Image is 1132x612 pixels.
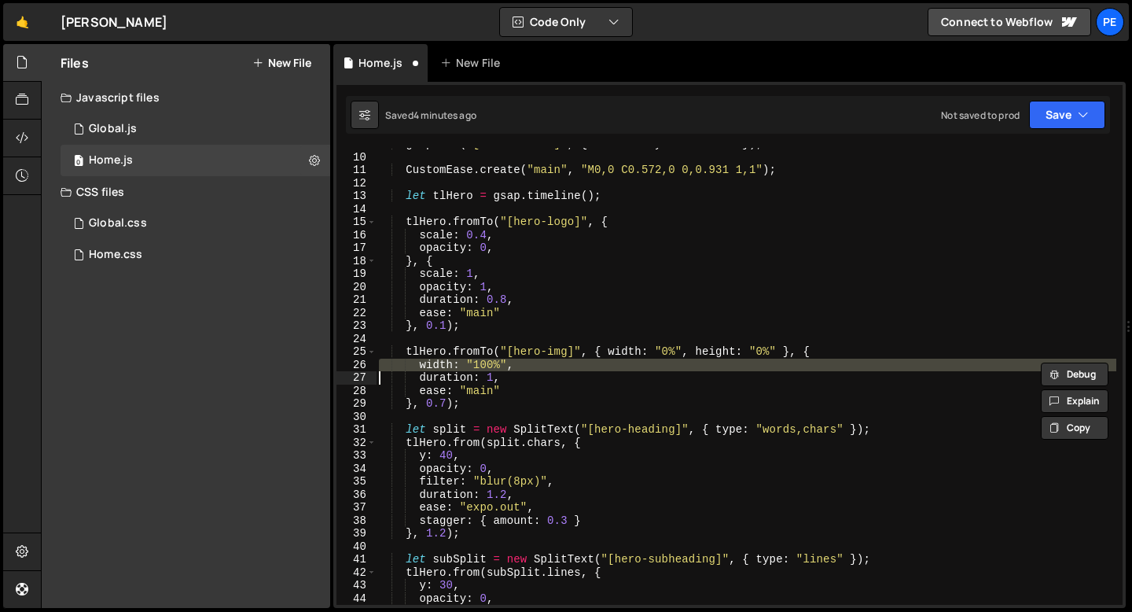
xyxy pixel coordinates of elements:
[89,153,133,168] div: Home.js
[336,488,377,502] div: 36
[336,397,377,411] div: 29
[1096,8,1124,36] a: Pe
[61,54,89,72] h2: Files
[336,190,377,203] div: 13
[61,13,167,31] div: [PERSON_NAME]
[336,411,377,424] div: 30
[500,8,632,36] button: Code Only
[61,113,330,145] div: 17084/47048.js
[336,241,377,255] div: 17
[89,216,147,230] div: Global.css
[440,55,506,71] div: New File
[1041,389,1108,413] button: Explain
[336,281,377,294] div: 20
[941,109,1020,122] div: Not saved to prod
[336,151,377,164] div: 10
[336,437,377,450] div: 32
[336,216,377,229] div: 15
[336,475,377,488] div: 35
[336,449,377,463] div: 33
[358,55,402,71] div: Home.js
[336,540,377,554] div: 40
[61,208,330,239] div: 17084/47050.css
[336,345,377,359] div: 25
[336,319,377,333] div: 23
[74,156,83,168] span: 0
[42,176,330,208] div: CSS files
[413,109,476,122] div: 4 minutes ago
[1041,416,1108,440] button: Copy
[336,527,377,540] div: 39
[336,385,377,398] div: 28
[89,122,137,136] div: Global.js
[336,203,377,216] div: 14
[336,333,377,346] div: 24
[252,57,311,69] button: New File
[336,293,377,307] div: 21
[336,177,377,190] div: 12
[61,239,330,271] div: 17084/47049.css
[336,307,377,320] div: 22
[385,109,476,122] div: Saved
[336,255,377,268] div: 18
[336,423,377,437] div: 31
[336,579,377,592] div: 43
[336,566,377,580] div: 42
[336,553,377,566] div: 41
[336,371,377,385] div: 27
[336,463,377,476] div: 34
[3,3,42,41] a: 🤙
[336,501,377,514] div: 37
[42,82,330,113] div: Javascript files
[89,248,142,262] div: Home.css
[336,359,377,372] div: 26
[928,8,1091,36] a: Connect to Webflow
[336,267,377,281] div: 19
[336,164,377,177] div: 11
[1029,101,1105,129] button: Save
[1041,363,1108,386] button: Debug
[61,145,330,176] div: 17084/47047.js
[336,592,377,606] div: 44
[336,229,377,242] div: 16
[336,514,377,528] div: 38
